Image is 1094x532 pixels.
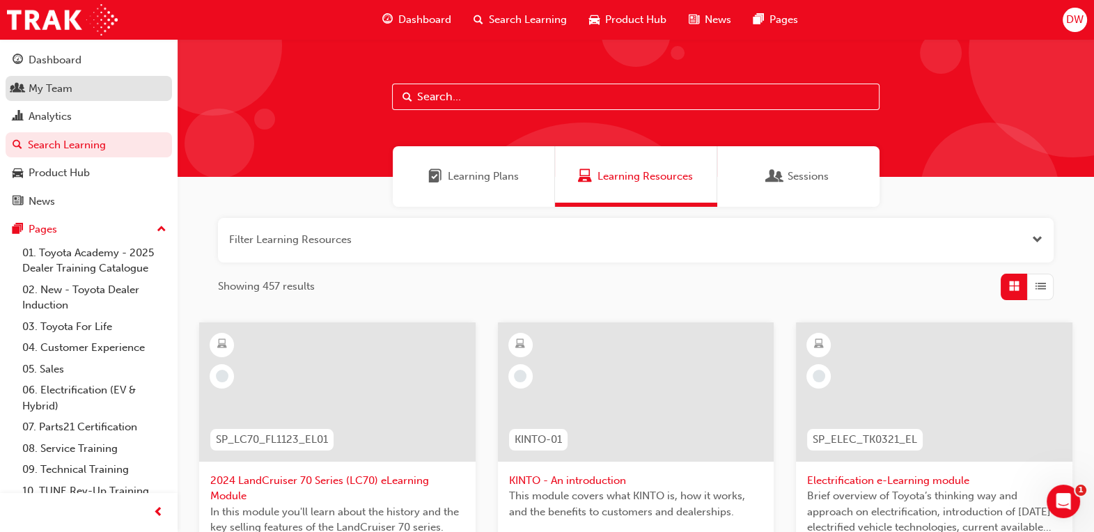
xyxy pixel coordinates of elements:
[17,380,172,416] a: 06. Electrification (EV & Hybrid)
[605,12,666,28] span: Product Hub
[13,111,23,123] span: chart-icon
[17,242,172,279] a: 01. Toyota Academy - 2025 Dealer Training Catalogue
[217,336,227,354] span: learningResourceType_ELEARNING-icon
[474,11,483,29] span: search-icon
[597,169,693,185] span: Learning Resources
[769,12,798,28] span: Pages
[216,370,228,382] span: learningRecordVerb_NONE-icon
[7,4,118,36] img: Trak
[6,217,172,242] button: Pages
[509,473,763,489] span: KINTO - An introduction
[17,359,172,380] a: 05. Sales
[6,160,172,186] a: Product Hub
[17,316,172,338] a: 03. Toyota For Life
[157,221,166,239] span: up-icon
[788,169,829,185] span: Sessions
[515,336,525,354] span: learningResourceType_ELEARNING-icon
[13,196,23,208] span: news-icon
[210,473,464,504] span: 2024 LandCruiser 70 Series (LC70) eLearning Module
[13,83,23,95] span: people-icon
[1009,279,1019,295] span: Grid
[578,6,678,34] a: car-iconProduct Hub
[29,81,72,97] div: My Team
[29,194,55,210] div: News
[814,336,824,354] span: learningResourceType_ELEARNING-icon
[555,146,717,207] a: Learning ResourcesLearning Resources
[813,370,825,382] span: learningRecordVerb_NONE-icon
[17,337,172,359] a: 04. Customer Experience
[218,279,315,295] span: Showing 457 results
[6,189,172,214] a: News
[813,432,917,448] span: SP_ELEC_TK0321_EL
[1063,8,1087,32] button: DW
[13,54,23,67] span: guage-icon
[509,488,763,519] span: This module covers what KINTO is, how it works, and the benefits to customers and dealerships.
[216,432,328,448] span: SP_LC70_FL1123_EL01
[13,224,23,236] span: pages-icon
[6,104,172,130] a: Analytics
[29,109,72,125] div: Analytics
[29,221,57,237] div: Pages
[1075,485,1086,496] span: 1
[17,459,172,480] a: 09. Technical Training
[13,167,23,180] span: car-icon
[807,473,1061,489] span: Electrification e-Learning module
[1032,232,1042,248] button: Open the filter
[29,165,90,181] div: Product Hub
[753,11,764,29] span: pages-icon
[382,11,393,29] span: guage-icon
[678,6,742,34] a: news-iconNews
[448,169,519,185] span: Learning Plans
[1047,485,1080,518] iframe: Intercom live chat
[768,169,782,185] span: Sessions
[514,370,526,382] span: learningRecordVerb_NONE-icon
[742,6,809,34] a: pages-iconPages
[13,139,22,152] span: search-icon
[462,6,578,34] a: search-iconSearch Learning
[578,169,592,185] span: Learning Resources
[6,45,172,217] button: DashboardMy TeamAnalyticsSearch LearningProduct HubNews
[489,12,567,28] span: Search Learning
[17,438,172,460] a: 08. Service Training
[515,432,562,448] span: KINTO-01
[393,146,555,207] a: Learning PlansLearning Plans
[589,11,600,29] span: car-icon
[1036,279,1046,295] span: List
[153,504,164,522] span: prev-icon
[6,132,172,158] a: Search Learning
[689,11,699,29] span: news-icon
[398,12,451,28] span: Dashboard
[705,12,731,28] span: News
[717,146,880,207] a: SessionsSessions
[1066,12,1084,28] span: DW
[6,47,172,73] a: Dashboard
[428,169,442,185] span: Learning Plans
[6,76,172,102] a: My Team
[371,6,462,34] a: guage-iconDashboard
[29,52,81,68] div: Dashboard
[403,89,412,105] span: Search
[17,480,172,502] a: 10. TUNE Rev-Up Training
[17,416,172,438] a: 07. Parts21 Certification
[392,84,880,110] input: Search...
[17,279,172,316] a: 02. New - Toyota Dealer Induction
